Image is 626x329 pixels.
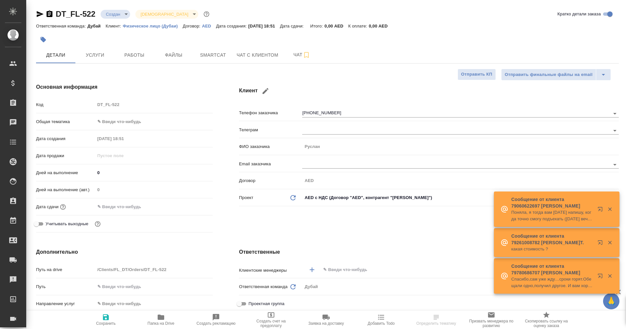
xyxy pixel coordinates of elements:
[299,311,354,329] button: Заявка на доставку
[96,321,116,326] span: Сохранить
[139,11,190,17] button: [DEMOGRAPHIC_DATA]
[197,51,229,59] span: Smartcat
[248,301,284,307] span: Проектная группа
[46,10,53,18] button: Скопировать ссылку
[95,134,152,143] input: Пустое поле
[603,240,616,246] button: Закрыть
[302,281,619,292] div: Дубай
[302,142,619,151] input: Пустое поле
[239,110,302,116] p: Телефон заказчика
[95,100,213,109] input: Пустое поле
[369,24,392,28] p: 0,00 AED
[79,51,111,59] span: Услуги
[308,321,344,326] span: Заявка на доставку
[36,204,59,210] p: Дата сдачи
[216,24,248,28] p: Дата создания:
[101,10,130,19] div: Создан
[36,136,95,142] p: Дата создания
[104,11,122,17] button: Создан
[36,187,95,193] p: Дней на выполнение (авт.)
[36,32,50,47] button: Добавить тэг
[95,298,213,309] div: ✎ Введи что-нибудь
[303,51,310,59] svg: Подписаться
[594,269,609,285] button: Открыть в новой вкладке
[248,24,280,28] p: [DATE] 18:51
[119,51,150,59] span: Работы
[123,23,183,28] a: Физическое лицо (Дубаи)
[239,161,302,167] p: Email заказчика
[97,301,205,307] div: ✎ Введи что-нибудь
[511,246,593,252] p: какая стоимость ?
[461,71,492,78] span: Отправить КП
[36,170,95,176] p: Дней на выполнение
[46,221,88,227] span: Учитывать выходные
[202,24,216,28] p: AED
[511,196,593,209] p: Сообщение от клиента 79060622697 [PERSON_NAME]
[302,176,619,185] input: Пустое поле
[458,69,496,80] button: Отправить КП
[36,266,95,273] p: Путь на drive
[93,220,102,228] button: Выбери, если сб и вс нужно считать рабочими днями для выполнения заказа.
[88,24,106,28] p: Дубай
[348,24,369,28] p: К оплате:
[324,24,348,28] p: 0,00 AED
[36,283,95,290] p: Путь
[610,126,619,135] button: Open
[304,262,320,278] button: Добавить менеджера
[40,51,71,59] span: Детали
[239,177,302,184] p: Договор
[286,51,318,59] span: Чат
[247,319,295,328] span: Создать счет на предоплату
[354,311,409,329] button: Добавить Todo
[239,267,302,274] p: Клиентские менеджеры
[135,10,198,19] div: Создан
[202,23,216,28] a: AED
[56,9,95,18] a: DT_FL-522
[36,119,95,125] p: Общая тематика
[505,71,593,79] span: Отправить финальные файлы на email
[239,248,619,256] h4: Ответственные
[97,119,205,125] div: ✎ Введи что-нибудь
[36,24,88,28] p: Ответственная команда:
[78,311,133,329] button: Сохранить
[239,283,287,290] p: Ответственная команда
[603,273,616,279] button: Закрыть
[197,321,236,326] span: Создать рекламацию
[95,202,152,211] input: ✎ Введи что-нибудь
[133,311,188,329] button: Папка на Drive
[106,24,123,28] p: Клиент:
[158,51,189,59] span: Файлы
[368,321,395,326] span: Добавить Todo
[147,321,174,326] span: Папка на Drive
[36,301,95,307] p: Направление услуг
[239,143,302,150] p: ФИО заказчика
[280,24,305,28] p: Дата сдачи:
[610,160,619,169] button: Open
[409,311,464,329] button: Определить тематику
[95,282,213,291] input: ✎ Введи что-нибудь
[36,248,213,256] h4: Дополнительно
[36,153,95,159] p: Дата продажи
[244,311,299,329] button: Создать счет на предоплату
[594,236,609,252] button: Открыть в новой вкладке
[188,311,244,329] button: Создать рекламацию
[36,10,44,18] button: Скопировать ссылку для ЯМессенджера
[95,151,152,160] input: Пустое поле
[95,185,213,194] input: Пустое поле
[464,311,519,329] button: Призвать менеджера по развитию
[501,69,596,81] button: Отправить финальные файлы на email
[511,276,593,289] p: Спасибо,сам уже жду…сроки горят.Обещали одно,получил другое. И вам хорошего дня💪
[239,194,253,201] p: Проект
[310,24,324,28] p: Итого:
[416,321,456,326] span: Определить тематику
[302,192,619,203] div: AED с НДС (Договор "AED", контрагент "[PERSON_NAME]")
[123,24,183,28] p: Физическое лицо (Дубаи)
[610,109,619,118] button: Open
[239,83,619,99] h4: Клиент
[183,24,202,28] p: Договор:
[202,10,211,18] button: Доп статусы указывают на важность/срочность заказа
[95,265,213,274] input: Пустое поле
[511,209,593,222] p: Поняла, я тогда вам [DATE] напишу, когда точно смогу подъехать ([DATE] вечером или послезавтра)
[594,203,609,218] button: Открыть в новой вкладке
[558,11,601,17] span: Кратко детали заказа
